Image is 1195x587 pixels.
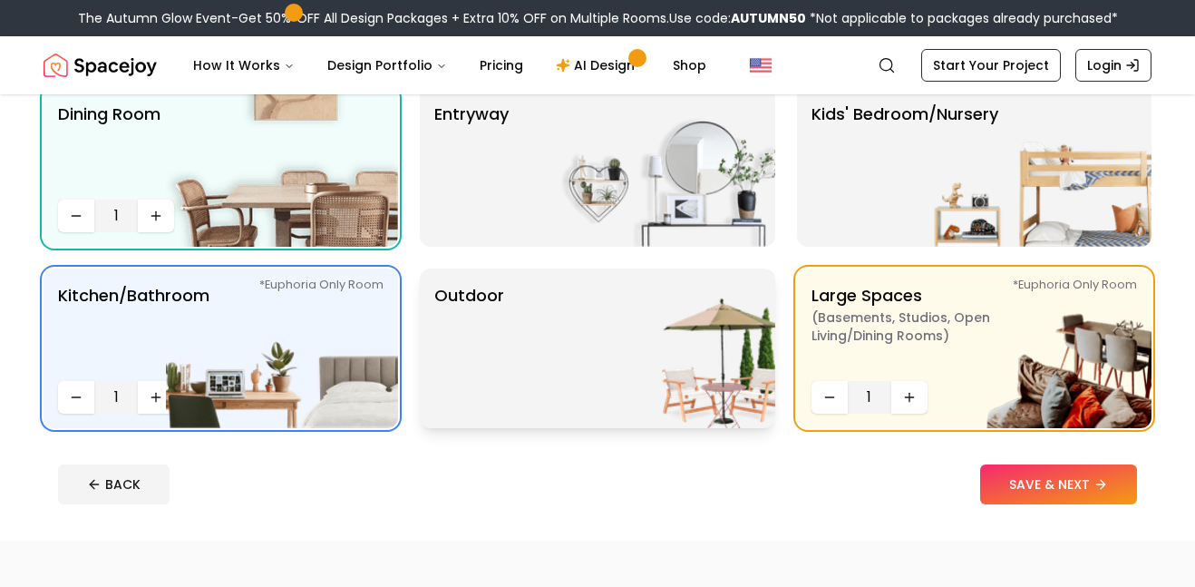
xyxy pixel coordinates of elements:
img: Outdoor [543,269,775,428]
span: 1 [855,386,884,408]
button: Decrease quantity [58,381,94,414]
button: How It Works [179,47,309,83]
a: Login [1075,49,1151,82]
img: Kids' Bedroom/Nursery [919,87,1151,247]
b: AUTUMN50 [731,9,806,27]
nav: Global [44,36,1151,94]
span: 1 [102,205,131,227]
a: Spacejoy [44,47,157,83]
button: SAVE & NEXT [980,465,1137,504]
img: Spacejoy Logo [44,47,157,83]
div: The Autumn Glow Event-Get 50% OFF All Design Packages + Extra 10% OFF on Multiple Rooms. [78,9,1118,27]
button: Increase quantity [891,381,928,414]
p: Outdoor [434,283,504,414]
img: Large Spaces *Euphoria Only [919,269,1151,428]
button: Decrease quantity [58,200,94,232]
button: Design Portfolio [313,47,461,83]
a: Start Your Project [921,49,1061,82]
span: ( Basements, Studios, Open living/dining rooms ) [811,308,1038,345]
button: Decrease quantity [811,381,848,414]
button: Increase quantity [138,200,174,232]
p: Large Spaces [811,283,1038,374]
span: 1 [102,386,131,408]
p: Kids' Bedroom/Nursery [811,102,998,232]
img: Kitchen/Bathroom *Euphoria Only [166,269,398,428]
a: AI Design [541,47,655,83]
img: entryway [543,87,775,247]
p: Dining Room [58,102,160,192]
button: BACK [58,465,170,504]
span: Use code: [669,9,806,27]
a: Pricing [465,47,538,83]
a: Shop [658,47,721,83]
p: Kitchen/Bathroom [58,283,209,374]
button: Increase quantity [138,381,174,414]
img: United States [750,54,772,76]
nav: Main [179,47,721,83]
p: entryway [434,102,509,232]
span: *Not applicable to packages already purchased* [806,9,1118,27]
img: Dining Room [166,87,398,247]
